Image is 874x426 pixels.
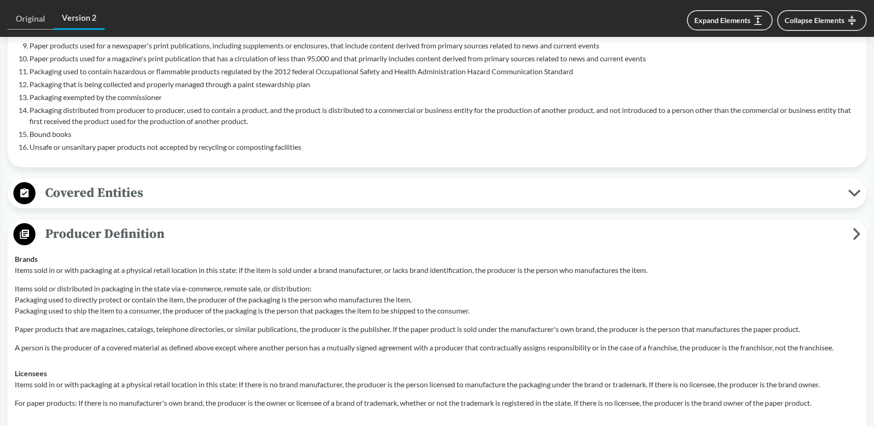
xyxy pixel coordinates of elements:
button: Expand Elements [687,10,773,30]
p: Paper products that are magazines, catalogs, telephone directories, or similar publications, the ... [15,324,859,335]
span: Producer Definition [35,224,853,244]
li: Packaging that is being collected and properly managed through a paint stewardship plan [29,79,859,90]
li: Paper products used for a magazine's print publication that has a circulation of less than 95,000... [29,53,859,64]
p: Items sold in or with packaging at a physical retail location in this state: if the item is sold ... [15,265,859,276]
button: Producer Definition [11,223,863,246]
li: Unsafe or unsanitary paper products not accepted by recycling or composting facilities [29,142,859,153]
p: Items sold in or with packaging at a physical retail location in this state: If there is no brand... [15,379,859,390]
p: A person is the producer of a covered material as defined above except where another person has a... [15,342,859,353]
li: Bound books [29,129,859,140]
li: Packaging distributed from producer to producer, used to contain a product, and the product is di... [29,105,859,127]
li: Paper products used for a newspaper's print publications, including supplements or enclosures, th... [29,40,859,51]
p: Items sold or distributed in packaging in the state via e-commerce, remote sale, or distribution:... [15,283,859,316]
button: Collapse Elements [777,10,867,31]
a: Original [7,8,53,30]
a: Version 2 [53,7,105,30]
strong: Licensees [15,369,47,378]
strong: Brands [15,254,38,263]
button: Covered Entities [11,182,863,205]
li: Packaging exempted by the commissioner [29,92,859,103]
span: Covered Entities [35,183,848,203]
p: For paper products: If there is no manufacturer's own brand, the producer is the owner or license... [15,397,859,408]
li: Packaging used to contain hazardous or flammable products regulated by the 2012 federal Occupatio... [29,66,859,77]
